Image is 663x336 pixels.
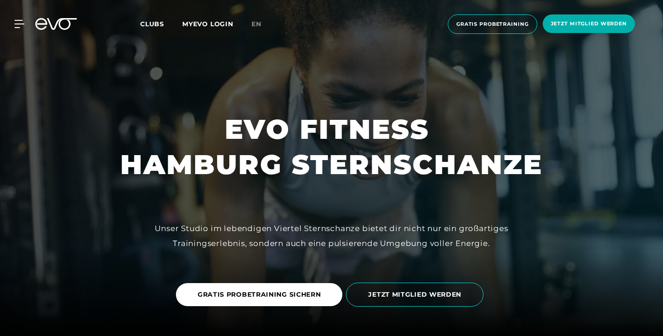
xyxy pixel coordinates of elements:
[551,20,627,28] span: Jetzt Mitglied werden
[540,14,638,34] a: Jetzt Mitglied werden
[251,20,261,28] span: en
[128,221,535,251] div: Unser Studio im lebendigen Viertel Sternschanze bietet dir nicht nur ein großartiges Trainingserl...
[346,276,487,313] a: JETZT MITGLIED WERDEN
[456,20,529,28] span: Gratis Probetraining
[140,20,164,28] span: Clubs
[368,290,461,299] span: JETZT MITGLIED WERDEN
[445,14,540,34] a: Gratis Probetraining
[182,20,233,28] a: MYEVO LOGIN
[251,19,272,29] a: en
[176,276,346,313] a: GRATIS PROBETRAINING SICHERN
[120,112,543,182] h1: EVO FITNESS HAMBURG STERNSCHANZE
[198,290,321,299] span: GRATIS PROBETRAINING SICHERN
[140,19,182,28] a: Clubs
